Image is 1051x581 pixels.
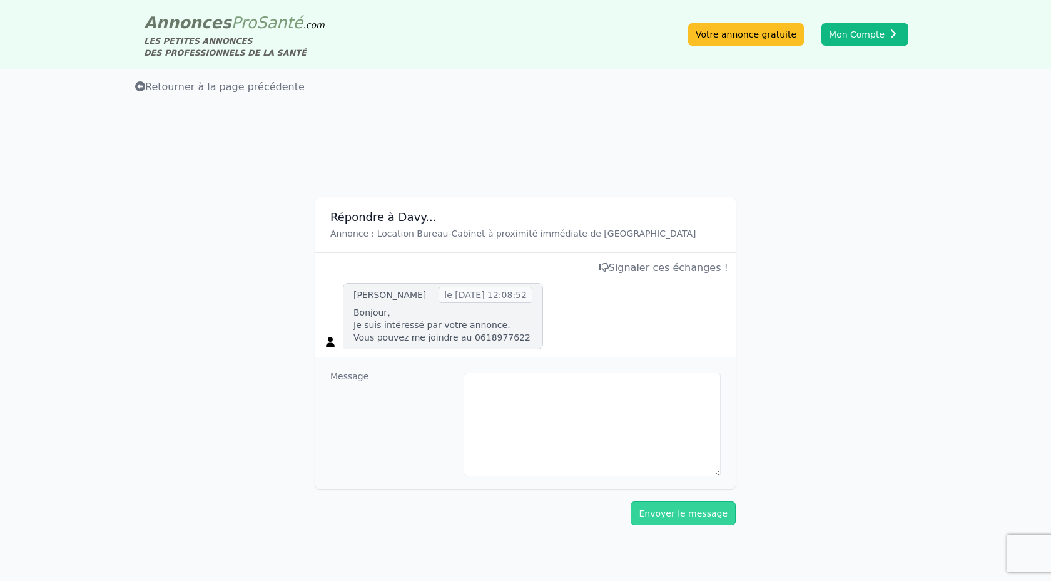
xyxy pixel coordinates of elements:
div: Signaler ces échanges ! [323,260,728,275]
a: AnnoncesProSanté.com [144,13,325,32]
span: Pro [231,13,257,32]
div: LES PETITES ANNONCES DES PROFESSIONNELS DE LA SANTÉ [144,35,325,59]
h3: Répondre à Davy... [330,210,721,225]
span: Retourner à la page précédente [135,81,305,93]
span: Santé [256,13,303,32]
dt: Message [330,370,454,476]
div: [PERSON_NAME] [353,289,426,301]
button: Envoyer le message [631,501,736,525]
span: Annonces [144,13,231,32]
span: le [DATE] 12:08:52 [439,287,532,303]
button: Mon Compte [821,23,908,46]
p: Annonce : Location Bureau-Cabinet à proximité immédiate de [GEOGRAPHIC_DATA] [330,227,721,240]
a: Votre annonce gratuite [688,23,804,46]
span: .com [303,20,324,30]
p: Bonjour, Je suis intéressé par votre annonce. Vous pouvez me joindre au 0618977622 [353,306,532,344]
i: Retourner à la liste [135,81,145,91]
